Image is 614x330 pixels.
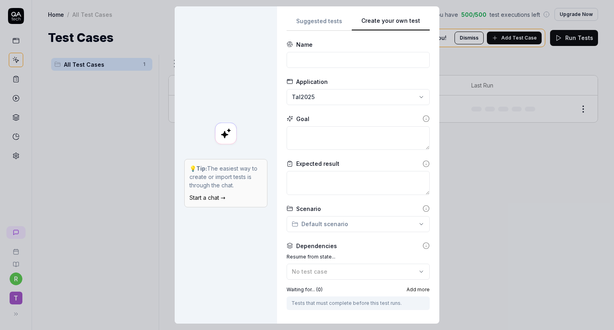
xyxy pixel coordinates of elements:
button: Default scenario [287,216,430,232]
span: Add more [407,286,430,293]
label: Waiting for... ( 0 ) [287,286,323,293]
button: Tal2025 [287,89,430,105]
div: Goal [296,115,309,123]
span: No test case [292,268,327,275]
button: No test case [287,264,430,280]
div: Application [296,78,328,86]
button: Create your own test [352,16,430,31]
p: 💡 The easiest way to create or import tests is through the chat. [189,164,262,189]
label: Resume from state... [287,253,430,260]
div: Default scenario [292,220,348,228]
strong: Tip: [196,165,207,172]
a: Start a chat → [189,194,225,201]
span: Tal2025 [292,93,315,101]
button: Suggested tests [287,16,352,31]
div: Name [296,40,313,49]
div: Dependencies [296,242,337,250]
div: Tests that must complete before this test runs. [291,300,425,307]
div: Expected result [296,159,339,168]
div: Scenario [296,205,321,213]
